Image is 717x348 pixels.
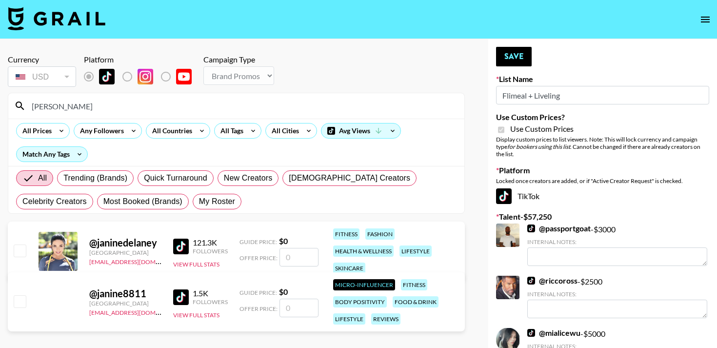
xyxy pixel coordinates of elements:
[321,123,400,138] div: Avg Views
[239,254,278,262] span: Offer Price:
[144,172,207,184] span: Quick Turnaround
[22,196,87,207] span: Celebrity Creators
[173,261,219,268] button: View Full Stats
[193,288,228,298] div: 1.5K
[8,64,76,89] div: Currency is locked to USD
[527,238,707,246] div: Internal Notes:
[8,55,76,64] div: Currency
[333,263,365,274] div: skincare
[279,248,319,266] input: 0
[103,196,182,207] span: Most Booked (Brands)
[333,313,365,325] div: lifestyle
[527,277,535,285] img: TikTok
[496,47,532,66] button: Save
[371,313,400,325] div: reviews
[89,287,161,300] div: @ janine8811
[496,74,709,84] label: List Name
[173,311,219,319] button: View Full Stats
[193,238,228,247] div: 121.3K
[279,236,288,246] strong: $ 0
[496,188,512,204] img: TikTok
[266,123,301,138] div: All Cities
[199,196,235,207] span: My Roster
[365,228,395,240] div: fashion
[193,298,228,306] div: Followers
[496,136,709,158] div: Display custom prices to list viewers. Note: This will lock currency and campaign type . Cannot b...
[279,287,288,296] strong: $ 0
[99,69,115,84] img: TikTok
[215,123,245,138] div: All Tags
[496,188,709,204] div: TikTok
[289,172,410,184] span: [DEMOGRAPHIC_DATA] Creators
[8,7,105,30] img: Grail Talent
[84,66,199,87] div: List locked to TikTok.
[333,279,395,290] div: Micro-Influencer
[496,212,709,222] label: Talent - $ 57,250
[173,239,189,254] img: TikTok
[496,165,709,175] label: Platform
[527,329,535,337] img: TikTok
[10,68,74,85] div: USD
[176,69,192,84] img: YouTube
[89,256,187,266] a: [EMAIL_ADDRESS][DOMAIN_NAME]
[203,55,274,64] div: Campaign Type
[393,296,438,307] div: food & drink
[239,305,278,312] span: Offer Price:
[26,98,458,114] input: Search by User Name
[527,276,578,286] a: @riccoross
[696,10,715,29] button: open drawer
[138,69,153,84] img: Instagram
[74,123,126,138] div: Any Followers
[496,177,709,184] div: Locked once creators are added, or if "Active Creator Request" is checked.
[89,300,161,307] div: [GEOGRAPHIC_DATA]
[193,247,228,255] div: Followers
[17,147,87,162] div: Match Any Tags
[38,172,47,184] span: All
[333,228,359,240] div: fitness
[239,238,277,246] span: Guide Price:
[84,55,199,64] div: Platform
[63,172,127,184] span: Trending (Brands)
[527,276,707,318] div: - $ 2500
[224,172,273,184] span: New Creators
[89,307,187,316] a: [EMAIL_ADDRESS][DOMAIN_NAME]
[399,246,432,257] div: lifestyle
[279,299,319,317] input: 0
[496,112,709,122] label: Use Custom Prices?
[146,123,194,138] div: All Countries
[401,279,427,290] div: fitness
[239,289,277,296] span: Guide Price:
[527,224,707,266] div: - $ 3000
[527,224,591,233] a: @passportgoat
[507,143,570,150] em: for bookers using this list
[333,246,394,257] div: health & wellness
[527,290,707,298] div: Internal Notes:
[510,124,574,134] span: Use Custom Prices
[89,249,161,256] div: [GEOGRAPHIC_DATA]
[527,328,580,338] a: @mialicewu
[17,123,54,138] div: All Prices
[89,237,161,249] div: @ janinedelaney
[173,289,189,305] img: TikTok
[527,225,535,232] img: TikTok
[333,296,387,307] div: body positivity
